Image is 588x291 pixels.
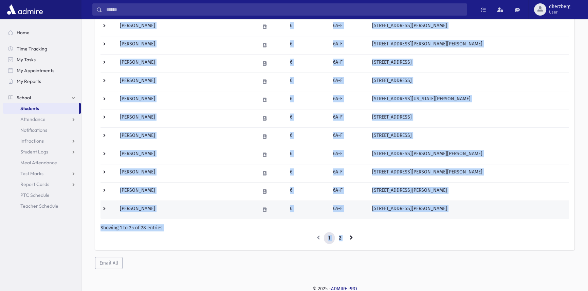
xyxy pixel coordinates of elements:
[329,182,368,201] td: 6A-F
[329,18,368,36] td: 6A-F
[286,182,329,201] td: 6
[368,72,569,91] td: [STREET_ADDRESS]
[116,109,256,127] td: [PERSON_NAME]
[368,54,569,72] td: [STREET_ADDRESS]
[286,146,329,164] td: 6
[3,168,81,179] a: Test Marks
[286,72,329,91] td: 6
[286,18,329,36] td: 6
[3,157,81,168] a: Meal Attendance
[20,181,49,187] span: Report Cards
[368,109,569,127] td: [STREET_ADDRESS]
[102,3,467,16] input: Search
[368,18,569,36] td: [STREET_ADDRESS][PERSON_NAME]
[549,4,570,9] span: dherzberg
[116,201,256,219] td: [PERSON_NAME]
[286,127,329,146] td: 6
[368,164,569,182] td: [STREET_ADDRESS][PERSON_NAME][PERSON_NAME]
[329,36,368,54] td: 6A-F
[368,182,569,201] td: [STREET_ADDRESS][PERSON_NAME]
[329,164,368,182] td: 6A-F
[116,182,256,201] td: [PERSON_NAME]
[549,9,570,15] span: User
[17,29,30,36] span: Home
[286,109,329,127] td: 6
[368,36,569,54] td: [STREET_ADDRESS][PERSON_NAME][PERSON_NAME]
[3,136,81,146] a: Infractions
[334,232,346,244] a: 2
[286,164,329,182] td: 6
[3,54,81,65] a: My Tasks
[17,57,36,63] span: My Tasks
[3,146,81,157] a: Student Logs
[368,146,569,164] td: [STREET_ADDRESS][PERSON_NAME][PERSON_NAME]
[17,95,31,101] span: School
[116,54,256,72] td: [PERSON_NAME]
[368,201,569,219] td: [STREET_ADDRESS][PERSON_NAME]
[20,203,58,209] span: Teacher Schedule
[3,92,81,103] a: School
[116,18,256,36] td: [PERSON_NAME]
[20,127,47,133] span: Notifications
[286,36,329,54] td: 6
[368,91,569,109] td: [STREET_ADDRESS][US_STATE][PERSON_NAME]
[3,179,81,190] a: Report Cards
[3,43,81,54] a: Time Tracking
[5,3,44,16] img: AdmirePro
[20,105,39,111] span: Students
[20,192,50,198] span: PTC Schedule
[286,54,329,72] td: 6
[3,201,81,211] a: Teacher Schedule
[3,190,81,201] a: PTC Schedule
[286,91,329,109] td: 6
[20,116,45,122] span: Attendance
[20,170,43,176] span: Test Marks
[3,103,79,114] a: Students
[324,232,335,244] a: 1
[329,72,368,91] td: 6A-F
[116,36,256,54] td: [PERSON_NAME]
[116,164,256,182] td: [PERSON_NAME]
[329,109,368,127] td: 6A-F
[329,201,368,219] td: 6A-F
[20,138,44,144] span: Infractions
[286,201,329,219] td: 6
[116,146,256,164] td: [PERSON_NAME]
[329,146,368,164] td: 6A-F
[3,76,81,87] a: My Reports
[3,27,81,38] a: Home
[116,72,256,91] td: [PERSON_NAME]
[17,67,54,74] span: My Appointments
[329,91,368,109] td: 6A-F
[329,54,368,72] td: 6A-F
[3,114,81,125] a: Attendance
[95,257,123,269] button: Email All
[368,127,569,146] td: [STREET_ADDRESS]
[3,65,81,76] a: My Appointments
[3,125,81,136] a: Notifications
[17,78,41,84] span: My Reports
[17,46,47,52] span: Time Tracking
[116,127,256,146] td: [PERSON_NAME]
[100,224,569,231] div: Showing 1 to 25 of 28 entries
[116,91,256,109] td: [PERSON_NAME]
[329,127,368,146] td: 6A-F
[20,149,48,155] span: Student Logs
[20,160,57,166] span: Meal Attendance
